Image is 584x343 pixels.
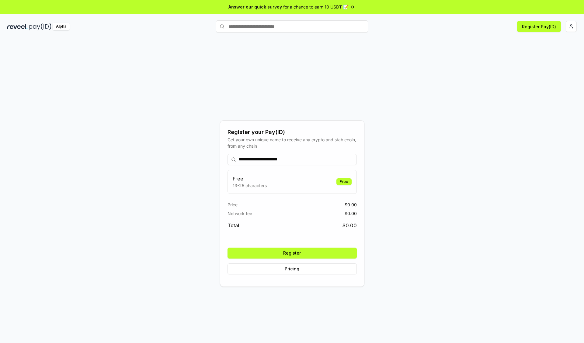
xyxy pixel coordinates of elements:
[29,23,51,30] img: pay_id
[228,222,239,229] span: Total
[228,4,282,10] span: Answer our quick survey
[7,23,28,30] img: reveel_dark
[342,222,357,229] span: $ 0.00
[517,21,561,32] button: Register Pay(ID)
[283,4,348,10] span: for a chance to earn 10 USDT 📝
[233,182,267,189] p: 13-25 characters
[228,201,238,208] span: Price
[53,23,70,30] div: Alpha
[345,201,357,208] span: $ 0.00
[228,263,357,274] button: Pricing
[228,136,357,149] div: Get your own unique name to receive any crypto and stablecoin, from any chain
[228,128,357,136] div: Register your Pay(ID)
[336,178,352,185] div: Free
[345,210,357,217] span: $ 0.00
[233,175,267,182] h3: Free
[228,210,252,217] span: Network fee
[228,248,357,259] button: Register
